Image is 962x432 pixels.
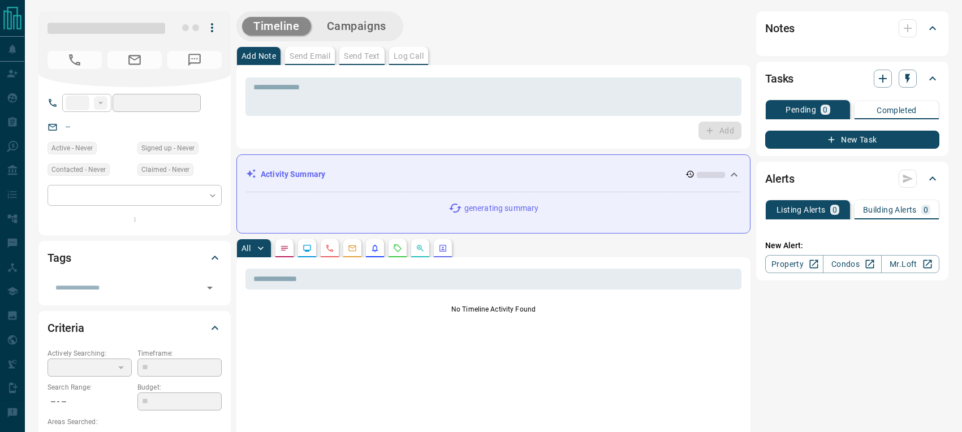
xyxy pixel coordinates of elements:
[464,202,538,214] p: generating summary
[348,244,357,253] svg: Emails
[48,244,222,271] div: Tags
[765,165,939,192] div: Alerts
[416,244,425,253] svg: Opportunities
[786,106,816,114] p: Pending
[370,244,379,253] svg: Listing Alerts
[325,244,334,253] svg: Calls
[765,131,939,149] button: New Task
[167,51,222,69] span: No Number
[823,255,881,273] a: Condos
[765,70,793,88] h2: Tasks
[261,169,325,180] p: Activity Summary
[765,170,795,188] h2: Alerts
[246,164,741,185] div: Activity Summary
[280,244,289,253] svg: Notes
[48,319,84,337] h2: Criteria
[48,314,222,342] div: Criteria
[241,52,276,60] p: Add Note
[66,122,70,131] a: --
[881,255,939,273] a: Mr.Loft
[316,17,398,36] button: Campaigns
[303,244,312,253] svg: Lead Browsing Activity
[832,206,837,214] p: 0
[48,417,222,427] p: Areas Searched:
[51,142,93,154] span: Active - Never
[765,19,795,37] h2: Notes
[438,244,447,253] svg: Agent Actions
[48,51,102,69] span: No Number
[137,348,222,358] p: Timeframe:
[48,249,71,267] h2: Tags
[141,142,195,154] span: Signed up - Never
[877,106,917,114] p: Completed
[924,206,928,214] p: 0
[202,280,218,296] button: Open
[245,304,741,314] p: No Timeline Activity Found
[107,51,162,69] span: No Email
[765,255,823,273] a: Property
[823,106,827,114] p: 0
[48,392,132,411] p: -- - --
[51,164,106,175] span: Contacted - Never
[137,382,222,392] p: Budget:
[765,65,939,92] div: Tasks
[141,164,189,175] span: Claimed - Never
[776,206,826,214] p: Listing Alerts
[765,15,939,42] div: Notes
[242,17,311,36] button: Timeline
[393,244,402,253] svg: Requests
[863,206,917,214] p: Building Alerts
[241,244,251,252] p: All
[765,240,939,252] p: New Alert:
[48,348,132,358] p: Actively Searching:
[48,382,132,392] p: Search Range:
